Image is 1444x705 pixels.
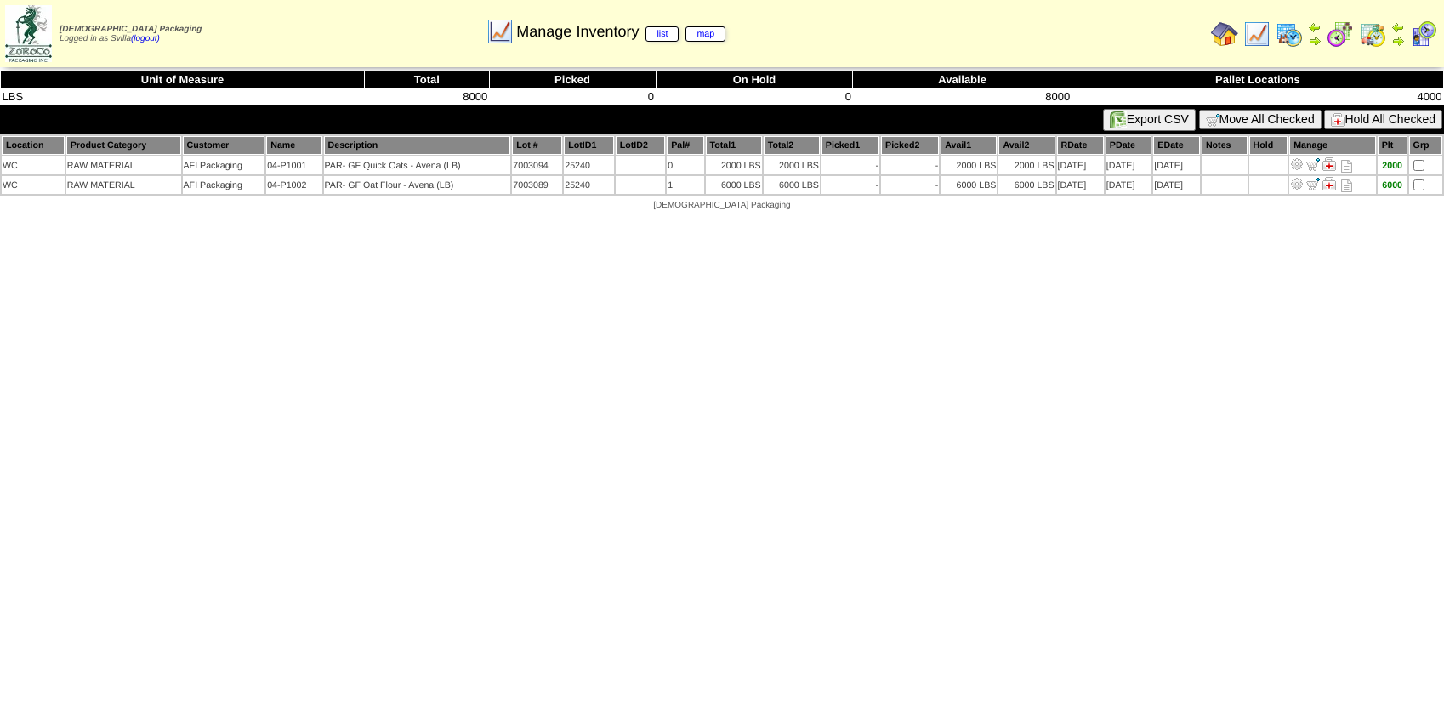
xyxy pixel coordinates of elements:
a: (logout) [131,34,160,43]
img: line_graph.gif [1243,20,1271,48]
td: LBS [1,88,365,105]
td: 2000 LBS [706,156,762,174]
td: 7003089 [512,176,562,194]
i: Note [1341,160,1352,173]
td: 6000 LBS [998,176,1055,194]
td: 2000 LBS [941,156,997,174]
th: Lot # [512,136,562,155]
img: Adjust [1290,157,1304,171]
th: Customer [183,136,265,155]
button: Move All Checked [1199,110,1322,129]
img: Move [1306,157,1320,171]
td: 4000 [1072,88,1443,105]
td: [DATE] [1106,176,1152,194]
td: RAW MATERIAL [66,156,181,174]
td: 7003094 [512,156,562,174]
td: 6000 LBS [706,176,762,194]
td: 25240 [564,176,614,194]
td: 0 [667,156,703,174]
th: Available [853,71,1072,88]
img: cart.gif [1206,113,1219,127]
td: WC [2,156,65,174]
td: [DATE] [1153,156,1200,174]
td: 0 [489,88,656,105]
td: PAR- GF Quick Oats - Avena (LB) [324,156,511,174]
th: Pal# [667,136,703,155]
th: Notes [1202,136,1248,155]
td: 6000 LBS [764,176,820,194]
img: arrowright.gif [1391,34,1405,48]
th: Total1 [706,136,762,155]
th: Avail1 [941,136,997,155]
img: calendarinout.gif [1359,20,1386,48]
img: Adjust [1290,177,1304,190]
th: EDate [1153,136,1200,155]
td: - [881,156,939,174]
td: 04-P1001 [266,156,321,174]
th: Avail2 [998,136,1055,155]
td: [DATE] [1057,156,1104,174]
button: Hold All Checked [1324,110,1442,129]
td: 2000 LBS [998,156,1055,174]
th: Hold [1249,136,1288,155]
td: 6000 LBS [941,176,997,194]
td: - [881,176,939,194]
span: Manage Inventory [516,23,725,41]
td: AFI Packaging [183,176,265,194]
span: [DEMOGRAPHIC_DATA] Packaging [653,201,790,210]
th: LotID2 [616,136,666,155]
td: RAW MATERIAL [66,176,181,194]
th: Name [266,136,321,155]
div: 6000 [1379,180,1407,190]
th: Grp [1409,136,1442,155]
th: Picked1 [821,136,879,155]
th: Picked [489,71,656,88]
img: hold.gif [1331,113,1345,127]
img: arrowright.gif [1308,34,1322,48]
i: Note [1341,179,1352,192]
span: Logged in as Svilla [60,25,202,43]
td: 1 [667,176,703,194]
img: calendarprod.gif [1276,20,1303,48]
img: line_graph.gif [486,18,514,45]
td: 0 [656,88,853,105]
a: map [685,26,725,42]
th: Manage [1289,136,1376,155]
th: Location [2,136,65,155]
img: home.gif [1211,20,1238,48]
img: arrowleft.gif [1308,20,1322,34]
div: 2000 [1379,161,1407,171]
th: Description [324,136,511,155]
img: Manage Hold [1322,157,1336,171]
th: Product Category [66,136,181,155]
img: Move [1306,177,1320,190]
th: Picked2 [881,136,939,155]
th: RDate [1057,136,1104,155]
td: AFI Packaging [183,156,265,174]
th: On Hold [656,71,853,88]
td: [DATE] [1057,176,1104,194]
img: zoroco-logo-small.webp [5,5,52,62]
td: 8000 [365,88,490,105]
img: calendarblend.gif [1327,20,1354,48]
img: excel.gif [1110,111,1127,128]
th: Pallet Locations [1072,71,1443,88]
img: Manage Hold [1322,177,1336,190]
th: LotID1 [564,136,614,155]
th: Unit of Measure [1,71,365,88]
th: Total2 [764,136,820,155]
td: [DATE] [1106,156,1152,174]
span: [DEMOGRAPHIC_DATA] Packaging [60,25,202,34]
td: 8000 [853,88,1072,105]
td: [DATE] [1153,176,1200,194]
img: calendarcustomer.gif [1410,20,1437,48]
img: arrowleft.gif [1391,20,1405,34]
td: 04-P1002 [266,176,321,194]
th: PDate [1106,136,1152,155]
td: - [821,156,879,174]
td: PAR- GF Oat Flour - Avena (LB) [324,176,511,194]
th: Total [365,71,490,88]
td: WC [2,176,65,194]
th: Plt [1378,136,1407,155]
td: 2000 LBS [764,156,820,174]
